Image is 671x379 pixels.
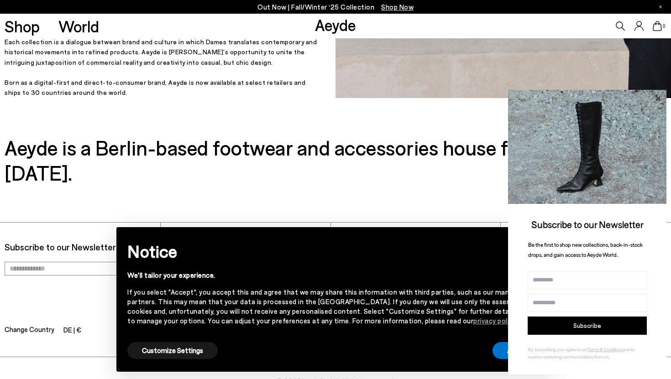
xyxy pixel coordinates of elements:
[662,24,666,29] span: 0
[63,324,81,337] li: DE | €
[5,37,317,67] p: Each collection is a dialogue between brand and culture in which Dames translates contemporary an...
[58,18,99,34] a: World
[5,18,40,34] a: Shop
[315,15,356,34] a: Aeyde
[5,324,54,337] span: Change Country
[493,342,544,359] button: Accept
[587,347,623,352] a: Terms & Conditions
[508,90,666,204] img: 2a6287a1333c9a56320fd6e7b3c4a9a9.jpg
[127,342,218,359] button: Customize Settings
[257,1,414,13] p: Out Now | Fall/Winter ‘25 Collection
[528,347,587,352] span: By subscribing, you agree to our
[653,21,662,31] a: 0
[5,78,317,98] p: Born as a digital-first and direct-to-consumer brand, Aeyde is now available at select retailers ...
[5,135,666,185] h3: Aeyde is a Berlin-based footwear and accessories house founded in [DATE].
[127,287,529,326] div: If you select "Accept", you accept this and agree that we may share this information with third p...
[381,3,414,11] span: Navigate to /collections/new-in
[5,241,156,253] p: Subscribe to our Newsletter
[528,241,643,258] span: Be the first to shop new collections, back-in-stock drops, and gain access to Aeyde World.
[531,218,644,230] span: Subscribe to our Newsletter
[473,317,516,325] a: privacy policy
[528,317,647,335] button: Subscribe
[127,270,529,280] div: We'll tailor your experience.
[127,239,529,263] h2: Notice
